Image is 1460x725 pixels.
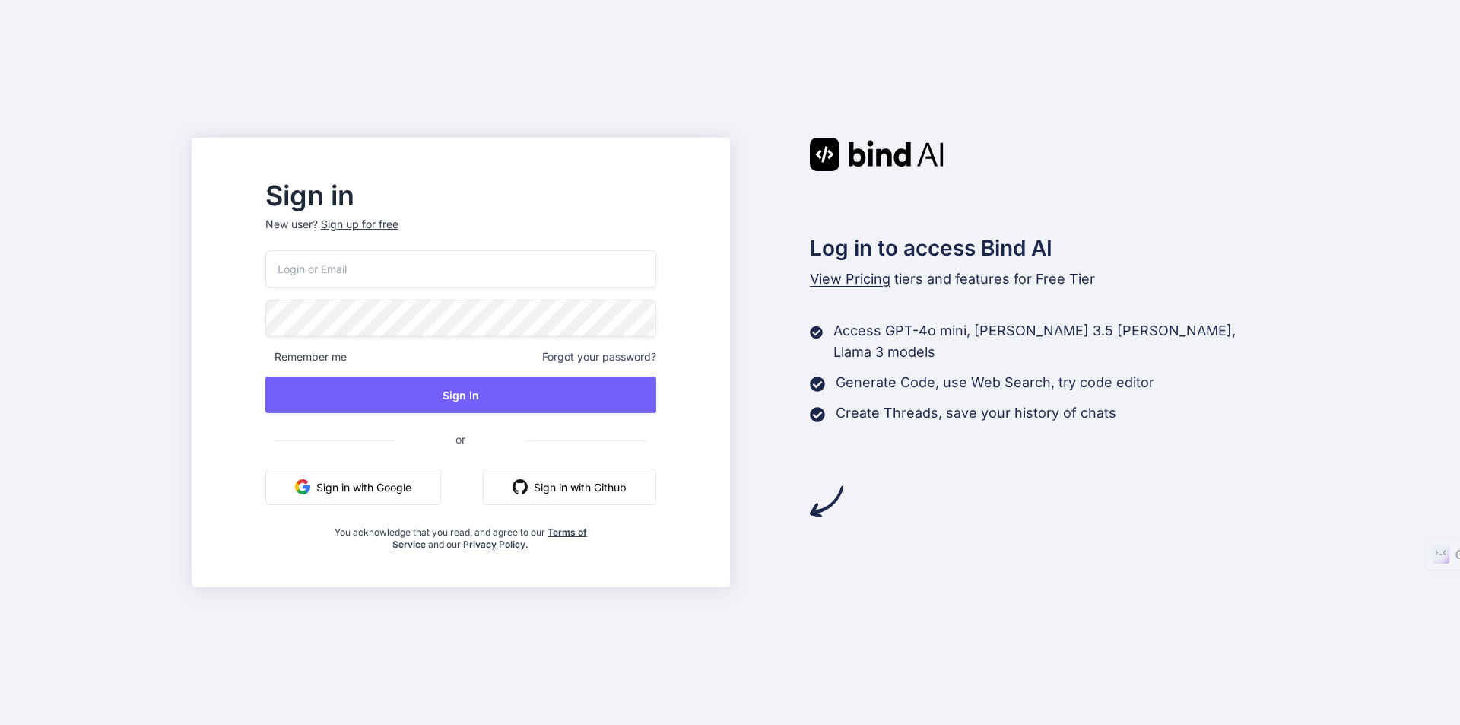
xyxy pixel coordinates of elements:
img: google [295,479,310,494]
img: Bind AI logo [810,138,944,171]
span: Remember me [265,349,347,364]
img: github [513,479,528,494]
div: Sign up for free [321,217,398,232]
p: tiers and features for Free Tier [810,269,1269,290]
a: Terms of Service [392,526,587,550]
p: Create Threads, save your history of chats [836,402,1116,424]
button: Sign In [265,377,656,413]
span: Forgot your password? [542,349,656,364]
p: Generate Code, use Web Search, try code editor [836,372,1154,393]
div: You acknowledge that you read, and agree to our and our [330,517,591,551]
input: Login or Email [265,250,656,288]
button: Sign in with Github [483,469,656,505]
span: View Pricing [810,271,890,287]
p: New user? [265,217,656,250]
h2: Log in to access Bind AI [810,232,1269,264]
button: Sign in with Google [265,469,441,505]
span: or [395,421,526,458]
h2: Sign in [265,183,656,208]
a: Privacy Policy. [463,539,528,550]
p: Access GPT-4o mini, [PERSON_NAME] 3.5 [PERSON_NAME], Llama 3 models [833,320,1268,363]
img: arrow [810,485,843,518]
